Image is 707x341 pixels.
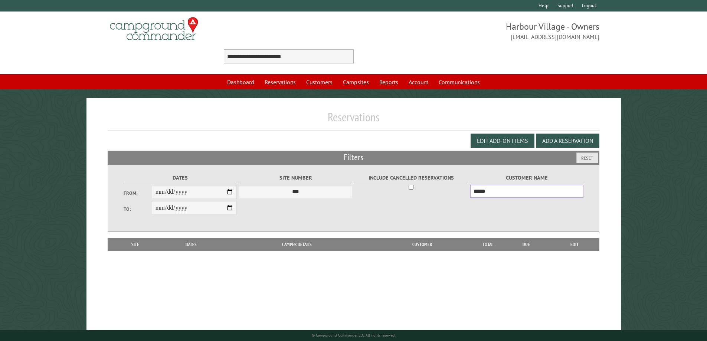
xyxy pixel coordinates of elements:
th: Camper Details [223,238,371,251]
th: Site [111,238,160,251]
th: Due [503,238,550,251]
h2: Filters [108,151,600,165]
th: Customer [371,238,473,251]
label: To: [124,206,152,213]
button: Edit Add-on Items [471,134,534,148]
th: Dates [160,238,223,251]
label: Include Cancelled Reservations [355,174,468,182]
a: Communications [434,75,484,89]
span: Harbour Village - Owners [EMAIL_ADDRESS][DOMAIN_NAME] [354,20,600,41]
a: Account [404,75,433,89]
a: Campsites [338,75,373,89]
button: Reset [576,153,598,163]
a: Reservations [260,75,300,89]
small: © Campground Commander LLC. All rights reserved. [312,333,396,338]
button: Add a Reservation [536,134,599,148]
label: Site Number [239,174,352,182]
a: Reports [375,75,403,89]
label: From: [124,190,152,197]
th: Total [473,238,503,251]
a: Customers [302,75,337,89]
label: Customer Name [470,174,583,182]
h1: Reservations [108,110,600,130]
a: Dashboard [223,75,259,89]
img: Campground Commander [108,14,200,43]
label: Dates [124,174,237,182]
th: Edit [550,238,600,251]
